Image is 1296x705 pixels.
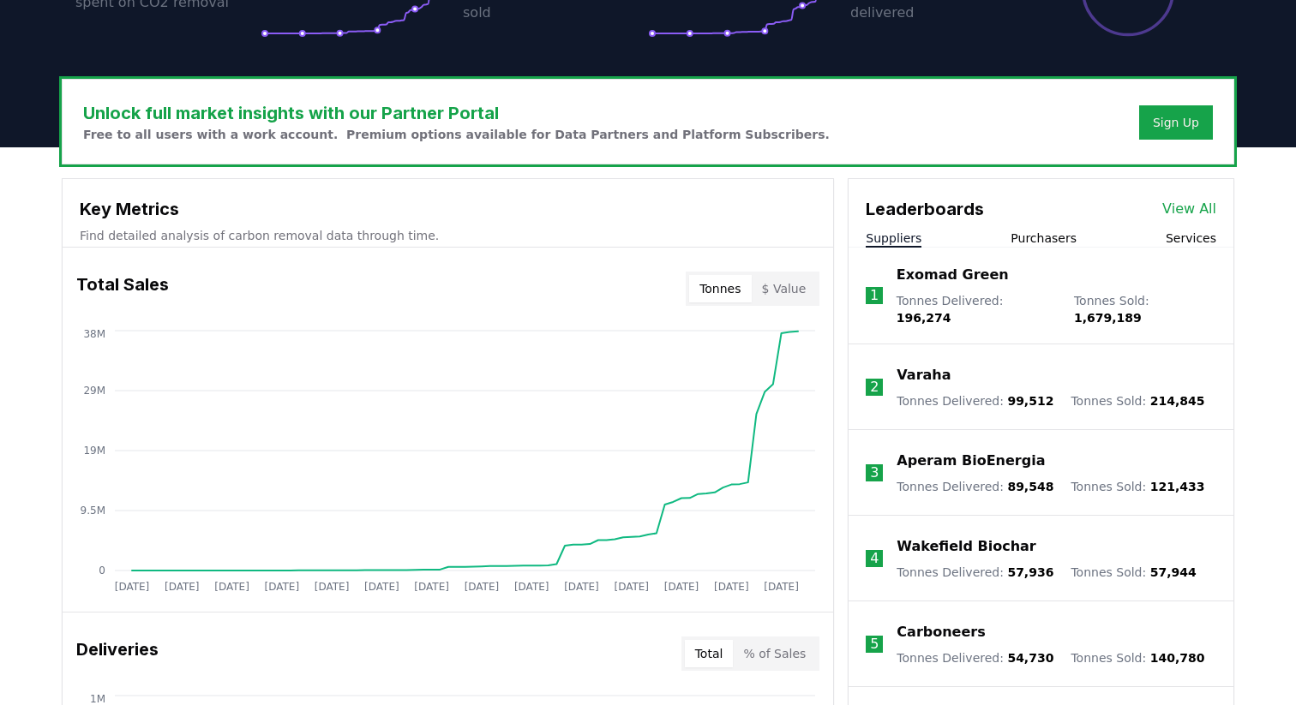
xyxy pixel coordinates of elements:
span: 54,730 [1007,651,1053,665]
span: 121,433 [1150,480,1205,493]
tspan: [DATE] [115,581,150,593]
h3: Total Sales [76,272,169,306]
tspan: [DATE] [564,581,599,593]
tspan: 0 [99,565,105,577]
button: Purchasers [1011,230,1077,247]
p: 3 [870,463,879,483]
p: Tonnes Sold : [1071,478,1204,495]
span: 57,936 [1007,565,1053,579]
p: Tonnes Delivered : [897,478,1053,495]
a: Sign Up [1153,114,1199,131]
tspan: [DATE] [664,581,699,593]
p: Free to all users with a work account. Premium options available for Data Partners and Platform S... [83,126,830,143]
a: Aperam BioEnergia [897,451,1045,471]
a: Varaha [897,365,951,385]
p: Find detailed analysis of carbon removal data through time. [80,227,816,244]
tspan: 19M [83,445,105,457]
tspan: [DATE] [465,581,500,593]
tspan: [DATE] [614,581,649,593]
h3: Key Metrics [80,196,816,222]
p: Tonnes Delivered : [897,392,1053,409]
a: Wakefield Biochar [897,536,1035,557]
button: Total [685,640,734,667]
p: Tonnes Sold : [1071,649,1204,666]
a: View All [1162,199,1216,219]
button: Sign Up [1139,105,1213,140]
tspan: 38M [83,328,105,340]
button: Services [1166,230,1216,247]
tspan: 29M [83,385,105,397]
tspan: 1M [90,693,105,705]
p: 4 [870,548,879,569]
p: Tonnes Sold : [1074,292,1216,326]
h3: Unlock full market insights with our Partner Portal [83,100,830,126]
p: Tonnes Sold : [1071,564,1196,581]
span: 214,845 [1150,394,1205,408]
tspan: [DATE] [214,581,249,593]
p: Tonnes Delivered : [897,564,1053,581]
span: 1,679,189 [1074,311,1142,325]
span: 99,512 [1007,394,1053,408]
p: 5 [870,634,879,654]
p: 1 [870,285,879,306]
h3: Leaderboards [866,196,984,222]
p: 2 [870,377,879,397]
span: 57,944 [1150,565,1197,579]
span: 140,780 [1150,651,1205,665]
tspan: [DATE] [165,581,200,593]
button: Tonnes [689,275,751,302]
button: Suppliers [866,230,921,247]
p: Tonnes Delivered : [897,292,1057,326]
h3: Deliveries [76,636,159,671]
a: Carboneers [897,622,985,642]
tspan: [DATE] [315,581,350,593]
tspan: 9.5M [81,505,105,517]
button: $ Value [752,275,817,302]
tspan: [DATE] [714,581,749,593]
button: % of Sales [733,640,816,667]
p: Tonnes Delivered : [897,649,1053,666]
p: Tonnes Sold : [1071,392,1204,409]
tspan: [DATE] [514,581,549,593]
span: 196,274 [897,311,951,325]
tspan: [DATE] [414,581,449,593]
span: 89,548 [1007,480,1053,493]
tspan: [DATE] [364,581,399,593]
tspan: [DATE] [764,581,799,593]
tspan: [DATE] [265,581,300,593]
a: Exomad Green [897,265,1009,285]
